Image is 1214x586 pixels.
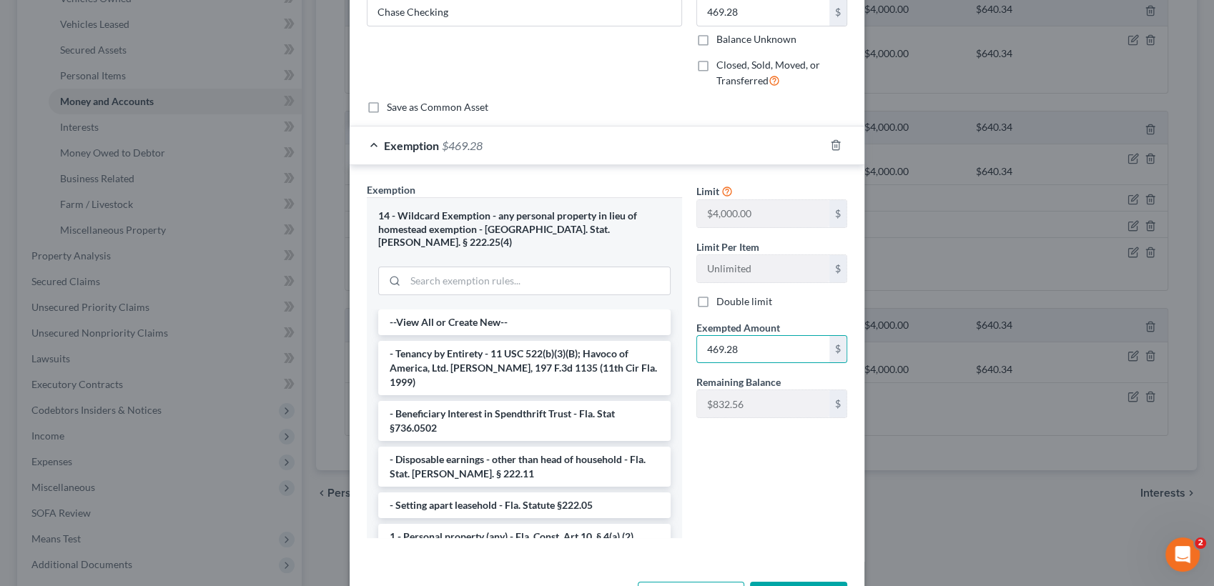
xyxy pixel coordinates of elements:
[378,492,671,518] li: - Setting apart leasehold - Fla. Statute §222.05
[696,185,719,197] span: Limit
[696,322,780,334] span: Exempted Amount
[378,209,671,249] div: 14 - Wildcard Exemption - any personal property in lieu of homestead exemption - [GEOGRAPHIC_DATA...
[697,336,829,363] input: 0.00
[442,139,483,152] span: $469.28
[716,59,820,86] span: Closed, Sold, Moved, or Transferred
[829,336,847,363] div: $
[405,267,670,294] input: Search exemption rules...
[696,374,781,389] label: Remaining Balance
[378,447,671,487] li: - Disposable earnings - other than head of household - Fla. Stat. [PERSON_NAME]. § 222.11
[378,401,671,441] li: - Beneficiary Interest in Spendthrift Trust - Fla. Stat §736.0502
[387,100,488,114] label: Save as Common Asset
[716,32,796,46] label: Balance Unknown
[378,309,671,335] li: --View All or Create New--
[829,255,847,282] div: $
[1195,537,1206,549] span: 2
[697,200,829,227] input: --
[829,390,847,417] div: $
[1165,537,1200,572] iframe: Intercom live chat
[384,139,439,152] span: Exemption
[367,184,415,196] span: Exemption
[697,255,829,282] input: --
[696,239,759,254] label: Limit Per Item
[697,390,829,417] input: --
[829,200,847,227] div: $
[378,524,671,550] li: 1 - Personal property (any) - Fla. Const. Art.10, § 4(a) (2)
[716,294,772,309] label: Double limit
[378,341,671,395] li: - Tenancy by Entirety - 11 USC 522(b)(3)(B); Havoco of America, Ltd. [PERSON_NAME], 197 F.3d 1135...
